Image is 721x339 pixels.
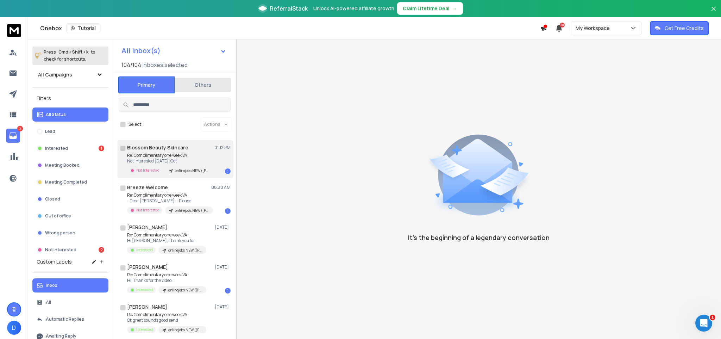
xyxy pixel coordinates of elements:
[560,23,565,27] span: 50
[127,272,206,278] p: Re: Complimentary one week VA
[45,146,68,151] p: Interested
[127,318,206,323] p: Ok great sounds good send
[40,23,540,33] div: Onebox
[127,192,212,198] p: Re: Complimentary one week VA
[127,184,168,191] h1: Breeze Welcome
[32,295,108,309] button: All
[32,68,108,82] button: All Campaigns
[127,144,188,151] h1: Blossom Beauty Skincare
[32,192,108,206] button: Closed
[32,226,108,240] button: Wrong person
[127,232,206,238] p: Re: Complimentary one week VA
[127,158,212,164] p: Not interested [DATE], Oct
[128,122,141,127] label: Select
[45,129,55,134] p: Lead
[46,300,51,305] p: All
[695,315,712,332] iframe: Intercom live chat
[45,247,76,253] p: Not Interested
[66,23,100,33] button: Tutorial
[576,25,613,32] p: My Workspace
[397,2,463,15] button: Claim Lifetime Deal→
[225,208,231,214] div: 1
[46,316,84,322] p: Automatic Replies
[44,49,95,63] p: Press to check for shortcuts.
[32,209,108,223] button: Out of office
[225,168,231,174] div: 1
[175,77,231,93] button: Others
[143,61,188,69] h3: Inboxes selected
[32,175,108,189] button: Meeting Completed
[168,248,202,253] p: onlinejobs NEW ([PERSON_NAME] add to this one)
[710,315,715,320] span: 1
[270,4,308,13] span: ReferralStack
[127,264,168,271] h1: [PERSON_NAME]
[175,208,209,213] p: onlinejobs NEW ([PERSON_NAME] add to this one)
[225,288,231,294] div: 1
[215,304,231,310] p: [DATE]
[127,312,206,318] p: Re: Complimentary one week VA
[32,107,108,122] button: All Status
[32,278,108,292] button: Inbox
[45,196,60,202] p: Closed
[45,213,71,219] p: Out of office
[99,146,104,151] div: 1
[45,179,87,185] p: Meeting Completed
[99,247,104,253] div: 2
[136,168,159,173] p: Not Interested
[17,126,23,131] p: 3
[127,198,212,204] p: - Dear [PERSON_NAME], - Please
[32,158,108,172] button: Meeting Booked
[121,47,161,54] h1: All Inbox(s)
[136,287,153,292] p: Interested
[121,61,141,69] span: 104 / 104
[38,71,72,78] h1: All Campaigns
[650,21,709,35] button: Get Free Credits
[127,153,212,158] p: Re: Complimentary one week VA
[32,124,108,138] button: Lead
[116,44,232,58] button: All Inbox(s)
[32,93,108,103] h3: Filters
[127,224,167,231] h1: [PERSON_NAME]
[7,321,21,335] button: D
[136,208,159,213] p: Not Interested
[32,243,108,257] button: Not Interested2
[127,303,167,310] h1: [PERSON_NAME]
[452,5,457,12] span: →
[45,230,75,236] p: Wrong person
[214,145,231,150] p: 01:12 PM
[709,4,718,21] button: Close banner
[168,288,202,293] p: onlinejobs NEW ([PERSON_NAME] add to this one)
[127,278,206,283] p: Hi, Thanks for the video.
[6,129,20,143] a: 3
[57,48,89,56] span: Cmd + Shift + k
[46,333,76,339] p: Awaiting Reply
[32,312,108,326] button: Automatic Replies
[37,258,72,265] h3: Custom Labels
[211,185,231,190] p: 08:30 AM
[46,283,57,288] p: Inbox
[215,264,231,270] p: [DATE]
[45,162,80,168] p: Meeting Booked
[168,327,202,333] p: onlinejobs NEW ([PERSON_NAME] add to this one)
[665,25,704,32] p: Get Free Credits
[118,76,175,93] button: Primary
[408,233,550,242] p: It’s the beginning of a legendary conversation
[32,141,108,155] button: Interested1
[46,112,66,117] p: All Status
[175,168,209,173] p: onlinejobs NEW ([PERSON_NAME] add to this one)
[313,5,394,12] p: Unlock AI-powered affiliate growth
[215,224,231,230] p: [DATE]
[136,247,153,253] p: Interested
[136,327,153,332] p: Interested
[127,238,206,244] p: Hi [PERSON_NAME], Thank you for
